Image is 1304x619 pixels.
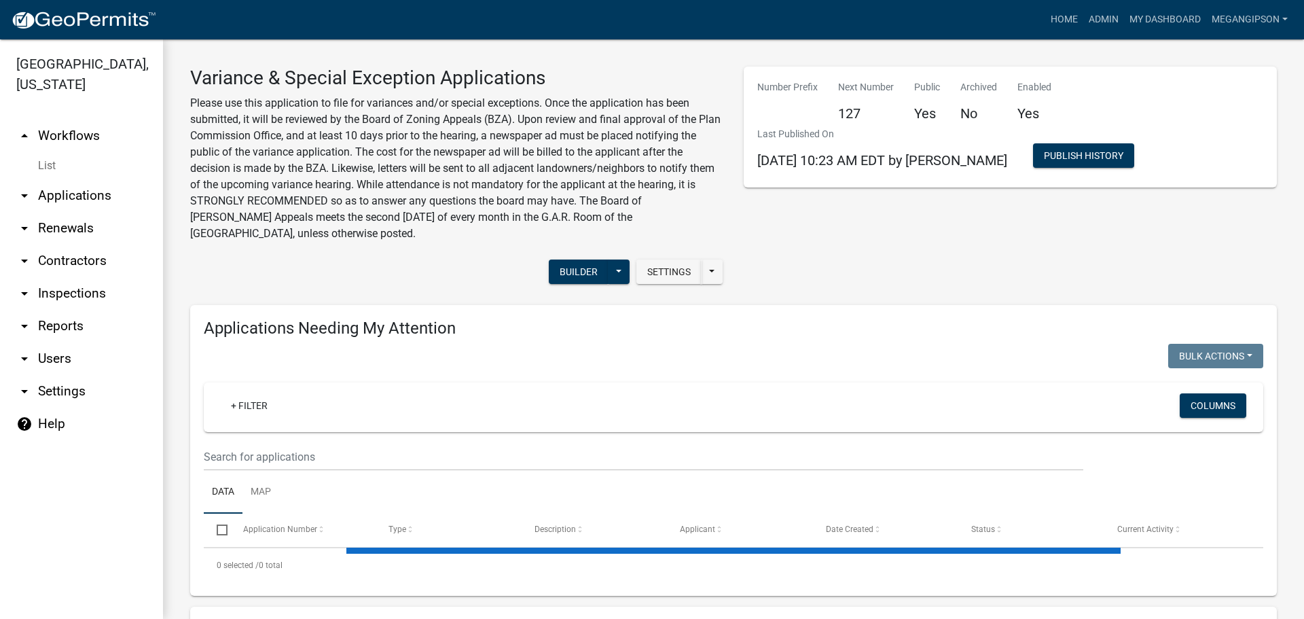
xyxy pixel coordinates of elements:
a: Home [1045,7,1083,33]
p: Next Number [838,80,894,94]
h4: Applications Needing My Attention [204,319,1263,338]
p: Number Prefix [757,80,818,94]
datatable-header-cell: Current Activity [1104,514,1250,546]
i: arrow_drop_down [16,351,33,367]
h5: No [960,105,997,122]
span: Date Created [826,525,873,534]
i: arrow_drop_down [16,318,33,334]
p: Last Published On [757,127,1007,141]
datatable-header-cell: Application Number [230,514,376,546]
button: Builder [549,260,609,284]
span: Applicant [680,525,715,534]
div: 0 total [204,548,1263,582]
span: Type [388,525,406,534]
span: Application Number [243,525,317,534]
i: help [16,416,33,432]
a: Admin [1083,7,1124,33]
a: megangipson [1206,7,1293,33]
p: Archived [960,80,997,94]
button: Publish History [1033,143,1134,168]
h5: Yes [914,105,940,122]
a: Map [242,471,279,514]
p: Please use this application to file for variances and/or special exceptions. Once the application... [190,95,723,242]
span: Status [971,525,995,534]
span: [DATE] 10:23 AM EDT by [PERSON_NAME] [757,152,1007,169]
a: My Dashboard [1124,7,1206,33]
h5: 127 [838,105,894,122]
wm-modal-confirm: Workflow Publish History [1033,152,1134,162]
button: Columns [1180,393,1246,418]
i: arrow_drop_down [16,253,33,269]
a: Data [204,471,242,514]
button: Bulk Actions [1168,344,1263,368]
datatable-header-cell: Applicant [667,514,813,546]
p: Public [914,80,940,94]
p: Enabled [1017,80,1051,94]
span: Description [535,525,576,534]
datatable-header-cell: Type [376,514,522,546]
span: 0 selected / [217,561,259,570]
datatable-header-cell: Description [521,514,667,546]
datatable-header-cell: Date Created [812,514,958,546]
i: arrow_drop_up [16,128,33,144]
i: arrow_drop_down [16,285,33,302]
input: Search for applications [204,443,1083,471]
datatable-header-cell: Select [204,514,230,546]
button: Settings [636,260,702,284]
span: Current Activity [1117,525,1174,534]
h5: Yes [1017,105,1051,122]
a: + Filter [220,393,278,418]
i: arrow_drop_down [16,220,33,236]
h3: Variance & Special Exception Applications [190,67,723,90]
datatable-header-cell: Status [958,514,1104,546]
i: arrow_drop_down [16,383,33,400]
i: arrow_drop_down [16,188,33,204]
